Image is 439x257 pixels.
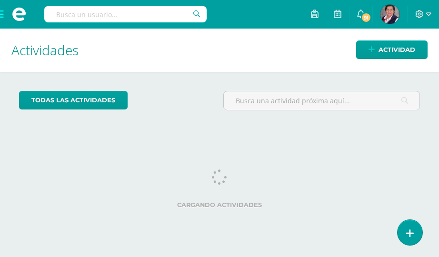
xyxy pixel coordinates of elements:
[224,91,419,110] input: Busca una actividad próxima aquí...
[361,12,371,23] span: 91
[44,6,207,22] input: Busca un usuario...
[379,41,415,59] span: Actividad
[19,91,128,109] a: todas las Actividades
[19,201,420,208] label: Cargando actividades
[380,5,399,24] img: 80ba695ae3ec58976257e87d314703d2.png
[356,40,428,59] a: Actividad
[11,29,428,72] h1: Actividades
